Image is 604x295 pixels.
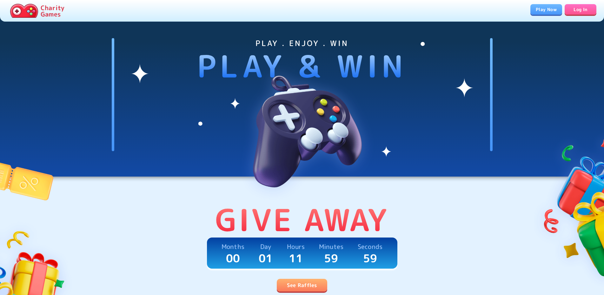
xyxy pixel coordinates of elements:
p: 59 [324,251,338,265]
img: shines [131,38,474,161]
img: Charity.Games [10,4,38,18]
p: Minutes [319,241,343,251]
p: Give Away [215,202,389,238]
img: gifts [530,122,604,291]
p: 11 [289,251,303,265]
img: hero-image [223,48,382,207]
a: See Raffles [277,279,327,292]
p: 59 [363,251,377,265]
a: Play Now [530,4,562,15]
a: Months00Day01Hours11Minutes59Seconds59 [207,238,397,269]
a: Charity Games [8,3,67,19]
p: 00 [226,251,240,265]
a: Log In [565,4,596,15]
p: Seconds [358,241,382,251]
p: Day [260,241,271,251]
p: Months [222,241,244,251]
p: Charity Games [41,4,64,17]
p: 01 [259,251,273,265]
p: Hours [287,241,305,251]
